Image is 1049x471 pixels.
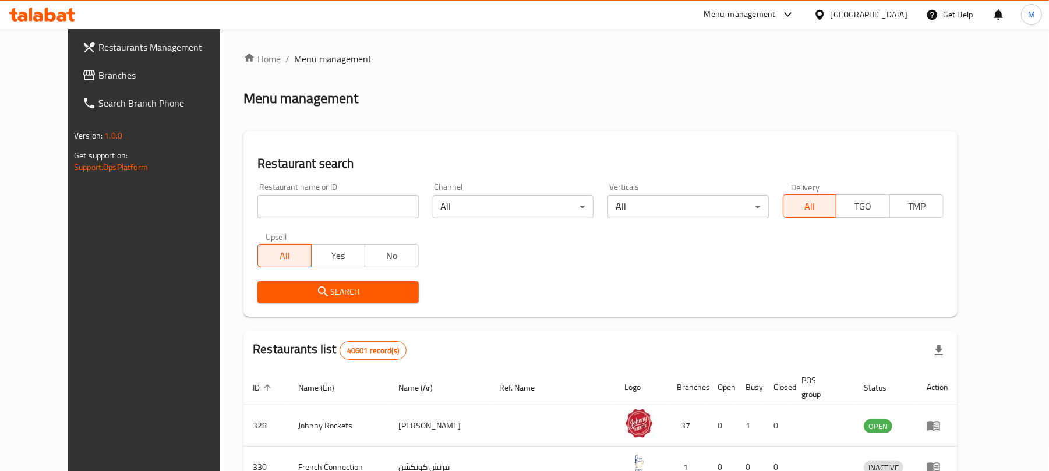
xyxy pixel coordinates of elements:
[370,247,414,264] span: No
[285,52,289,66] li: /
[667,405,708,447] td: 37
[73,89,243,117] a: Search Branch Phone
[704,8,776,22] div: Menu-management
[74,160,148,175] a: Support.OpsPlatform
[340,341,407,360] div: Total records count
[791,183,820,191] label: Delivery
[927,419,948,433] div: Menu
[73,33,243,61] a: Restaurants Management
[889,194,944,218] button: TMP
[266,232,287,240] label: Upsell
[624,409,654,438] img: Johnny Rockets
[667,370,708,405] th: Branches
[1028,8,1035,21] span: M
[389,405,490,447] td: [PERSON_NAME]
[257,155,944,172] h2: Restaurant search
[736,370,764,405] th: Busy
[925,337,953,364] div: Export file
[298,381,349,395] span: Name (En)
[365,244,419,267] button: No
[836,194,890,218] button: TGO
[253,381,275,395] span: ID
[73,61,243,89] a: Branches
[243,89,358,108] h2: Menu management
[263,247,307,264] span: All
[764,370,792,405] th: Closed
[289,405,389,447] td: Johnny Rockets
[294,52,372,66] span: Menu management
[864,420,892,433] span: OPEN
[98,68,234,82] span: Branches
[615,370,667,405] th: Logo
[708,405,736,447] td: 0
[311,244,365,267] button: Yes
[243,52,281,66] a: Home
[257,244,312,267] button: All
[783,194,837,218] button: All
[74,148,128,163] span: Get support on:
[257,195,418,218] input: Search for restaurant name or ID..
[398,381,448,395] span: Name (Ar)
[267,285,409,299] span: Search
[736,405,764,447] td: 1
[801,373,840,401] span: POS group
[433,195,594,218] div: All
[253,341,407,360] h2: Restaurants list
[257,281,418,303] button: Search
[831,8,907,21] div: [GEOGRAPHIC_DATA]
[74,128,103,143] span: Version:
[243,405,289,447] td: 328
[98,40,234,54] span: Restaurants Management
[500,381,550,395] span: Ref. Name
[316,247,361,264] span: Yes
[764,405,792,447] td: 0
[98,96,234,110] span: Search Branch Phone
[708,370,736,405] th: Open
[788,198,832,215] span: All
[104,128,122,143] span: 1.0.0
[895,198,939,215] span: TMP
[340,345,406,356] span: 40601 record(s)
[917,370,958,405] th: Action
[243,52,958,66] nav: breadcrumb
[841,198,885,215] span: TGO
[607,195,768,218] div: All
[864,419,892,433] div: OPEN
[864,381,902,395] span: Status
